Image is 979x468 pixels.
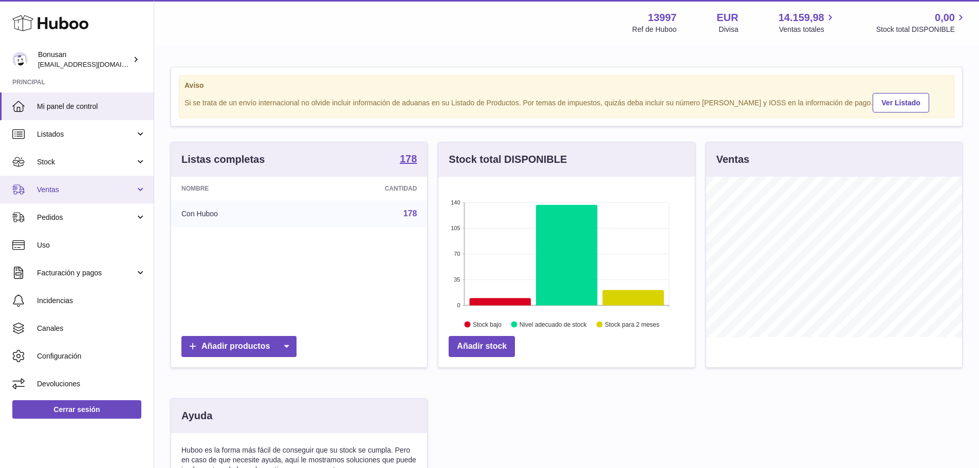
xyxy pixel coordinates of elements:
text: 70 [454,251,460,257]
span: Ventas [37,185,135,195]
div: Divisa [719,25,738,34]
span: Listados [37,129,135,139]
text: 140 [451,199,460,205]
th: Cantidad [304,177,428,200]
span: Facturación y pagos [37,268,135,278]
div: Ref de Huboo [632,25,676,34]
span: Configuración [37,351,146,361]
span: Ventas totales [779,25,836,34]
span: Stock total DISPONIBLE [876,25,967,34]
img: info@bonusan.es [12,52,28,67]
span: 14.159,98 [779,11,824,25]
span: Uso [37,240,146,250]
h3: Stock total DISPONIBLE [449,153,567,166]
a: 178 [403,209,417,218]
span: Devoluciones [37,379,146,389]
td: Con Huboo [171,200,304,227]
div: Si se trata de un envío internacional no olvide incluir información de aduanas en su Listado de P... [184,91,949,113]
span: Incidencias [37,296,146,306]
h3: Ayuda [181,409,212,423]
span: [EMAIL_ADDRESS][DOMAIN_NAME] [38,60,151,68]
a: Añadir productos [181,336,297,357]
strong: 178 [400,154,417,164]
a: 0,00 Stock total DISPONIBLE [876,11,967,34]
text: Stock para 2 meses [605,321,659,328]
strong: EUR [716,11,738,25]
th: Nombre [171,177,304,200]
a: 178 [400,154,417,166]
text: 0 [457,302,460,308]
span: Pedidos [37,213,135,222]
h3: Listas completas [181,153,265,166]
div: Bonusan [38,50,131,69]
text: 35 [454,276,460,283]
text: Nivel adecuado de stock [520,321,587,328]
h3: Ventas [716,153,749,166]
strong: 13997 [648,11,677,25]
span: Mi panel de control [37,102,146,111]
a: Cerrar sesión [12,400,141,419]
text: 105 [451,225,460,231]
span: Stock [37,157,135,167]
a: 14.159,98 Ventas totales [779,11,836,34]
a: Ver Listado [873,93,929,113]
strong: Aviso [184,81,949,90]
span: 0,00 [935,11,955,25]
span: Canales [37,324,146,333]
text: Stock bajo [473,321,502,328]
a: Añadir stock [449,336,515,357]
